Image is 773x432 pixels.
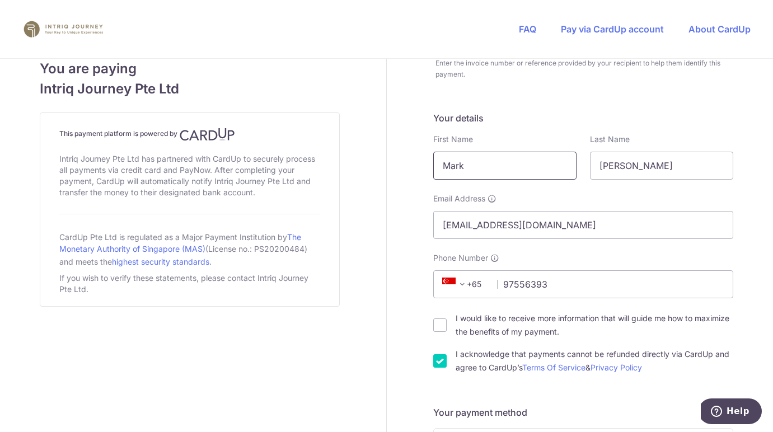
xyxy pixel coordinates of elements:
[433,211,733,239] input: Email address
[59,270,320,297] div: If you wish to verify these statements, please contact Intriq Journey Pte Ltd.
[456,312,733,339] label: I would like to receive more information that will guide me how to maximize the benefits of my pa...
[433,152,577,180] input: First name
[522,363,585,372] a: Terms Of Service
[59,151,320,200] div: Intriq Journey Pte Ltd has partnered with CardUp to securely process all payments via credit card...
[456,348,733,374] label: I acknowledge that payments cannot be refunded directly via CardUp and agree to CardUp’s &
[442,278,469,291] span: +65
[59,128,320,141] h4: This payment platform is powered by
[435,58,733,80] div: Enter the invoice number or reference provided by your recipient to help them identify this payment.
[433,252,488,264] span: Phone Number
[433,193,485,204] span: Email Address
[561,24,664,35] a: Pay via CardUp account
[40,79,340,99] span: Intriq Journey Pte Ltd
[433,134,473,145] label: First Name
[519,24,536,35] a: FAQ
[590,152,733,180] input: Last name
[433,406,733,419] h5: Your payment method
[439,278,489,291] span: +65
[688,24,751,35] a: About CardUp
[433,111,733,125] h5: Your details
[180,128,235,141] img: CardUp
[701,398,762,426] iframe: Opens a widget where you can find more information
[59,228,320,270] div: CardUp Pte Ltd is regulated as a Major Payment Institution by (License no.: PS20200484) and meets...
[590,134,630,145] label: Last Name
[40,59,340,79] span: You are paying
[112,257,209,266] a: highest security standards
[591,363,642,372] a: Privacy Policy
